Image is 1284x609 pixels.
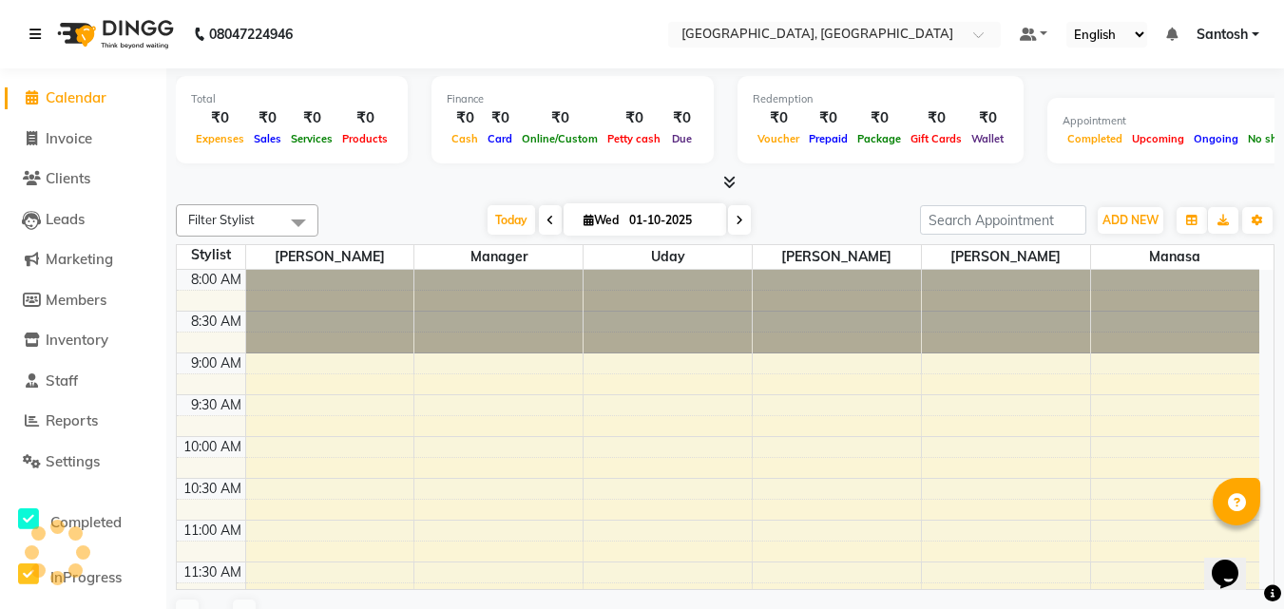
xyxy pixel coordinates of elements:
span: ADD NEW [1102,213,1159,227]
a: Marketing [5,249,162,271]
div: 11:00 AM [180,521,245,541]
span: Settings [46,452,100,470]
img: logo [48,8,179,61]
span: Gift Cards [906,132,967,145]
iframe: chat widget [1204,533,1265,590]
div: 10:00 AM [180,437,245,457]
div: ₹0 [483,107,517,129]
span: Calendar [46,88,106,106]
span: [PERSON_NAME] [246,245,414,269]
div: 10:30 AM [180,479,245,499]
span: Completed [1063,132,1127,145]
a: Inventory [5,330,162,352]
div: 9:00 AM [187,353,245,373]
div: ₹0 [517,107,603,129]
div: ₹0 [753,107,804,129]
button: ADD NEW [1098,207,1163,234]
div: ₹0 [853,107,906,129]
div: Redemption [753,91,1008,107]
span: Products [337,132,393,145]
span: Uday [584,245,752,269]
div: ₹0 [804,107,853,129]
span: Sales [249,132,286,145]
div: Total [191,91,393,107]
div: ₹0 [249,107,286,129]
div: ₹0 [337,107,393,129]
span: Santosh [1197,25,1248,45]
b: 08047224946 [209,8,293,61]
div: Stylist [177,245,245,265]
span: Petty cash [603,132,665,145]
span: Leads [46,210,85,228]
span: Today [488,205,535,235]
div: ₹0 [447,107,483,129]
span: Upcoming [1127,132,1189,145]
div: ₹0 [191,107,249,129]
span: Cash [447,132,483,145]
span: Ongoing [1189,132,1243,145]
span: Prepaid [804,132,853,145]
span: Members [46,291,106,309]
span: Voucher [753,132,804,145]
span: Clients [46,169,90,187]
span: Staff [46,371,78,390]
div: ₹0 [603,107,665,129]
span: [PERSON_NAME] [753,245,921,269]
span: Expenses [191,132,249,145]
div: 11:30 AM [180,562,245,582]
span: Package [853,132,906,145]
div: ₹0 [967,107,1008,129]
a: Invoice [5,128,162,150]
a: Calendar [5,87,162,109]
input: Search Appointment [920,205,1086,235]
span: Invoice [46,129,92,147]
div: Finance [447,91,699,107]
span: Online/Custom [517,132,603,145]
div: ₹0 [906,107,967,129]
div: 8:00 AM [187,270,245,290]
a: Reports [5,410,162,432]
span: Manager [414,245,583,269]
a: Settings [5,451,162,473]
span: [PERSON_NAME] [922,245,1090,269]
a: Clients [5,168,162,190]
span: Services [286,132,337,145]
a: Members [5,290,162,312]
span: Inventory [46,331,108,349]
div: ₹0 [286,107,337,129]
div: 9:30 AM [187,395,245,415]
span: Card [483,132,517,145]
span: Filter Stylist [188,212,255,227]
div: 8:30 AM [187,312,245,332]
span: Due [667,132,697,145]
span: Manasa [1091,245,1259,269]
span: Wallet [967,132,1008,145]
div: ₹0 [665,107,699,129]
span: Wed [579,213,623,227]
span: InProgress [50,568,122,586]
a: Leads [5,209,162,231]
span: Completed [50,513,122,531]
span: Reports [46,411,98,429]
span: Marketing [46,250,113,268]
input: 2025-10-01 [623,206,719,235]
a: Staff [5,371,162,392]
